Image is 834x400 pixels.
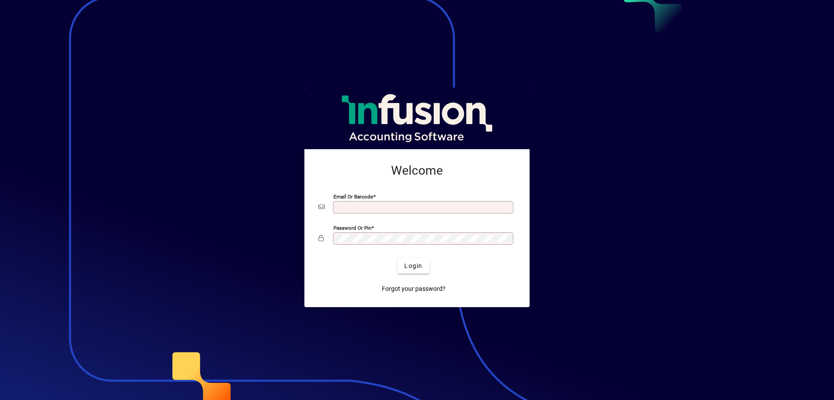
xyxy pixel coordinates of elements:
[378,281,449,297] a: Forgot your password?
[382,284,446,294] span: Forgot your password?
[333,225,371,231] mat-label: Password or Pin
[333,194,373,200] mat-label: Email or Barcode
[318,163,516,178] h2: Welcome
[404,261,422,271] span: Login
[397,258,429,274] button: Login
